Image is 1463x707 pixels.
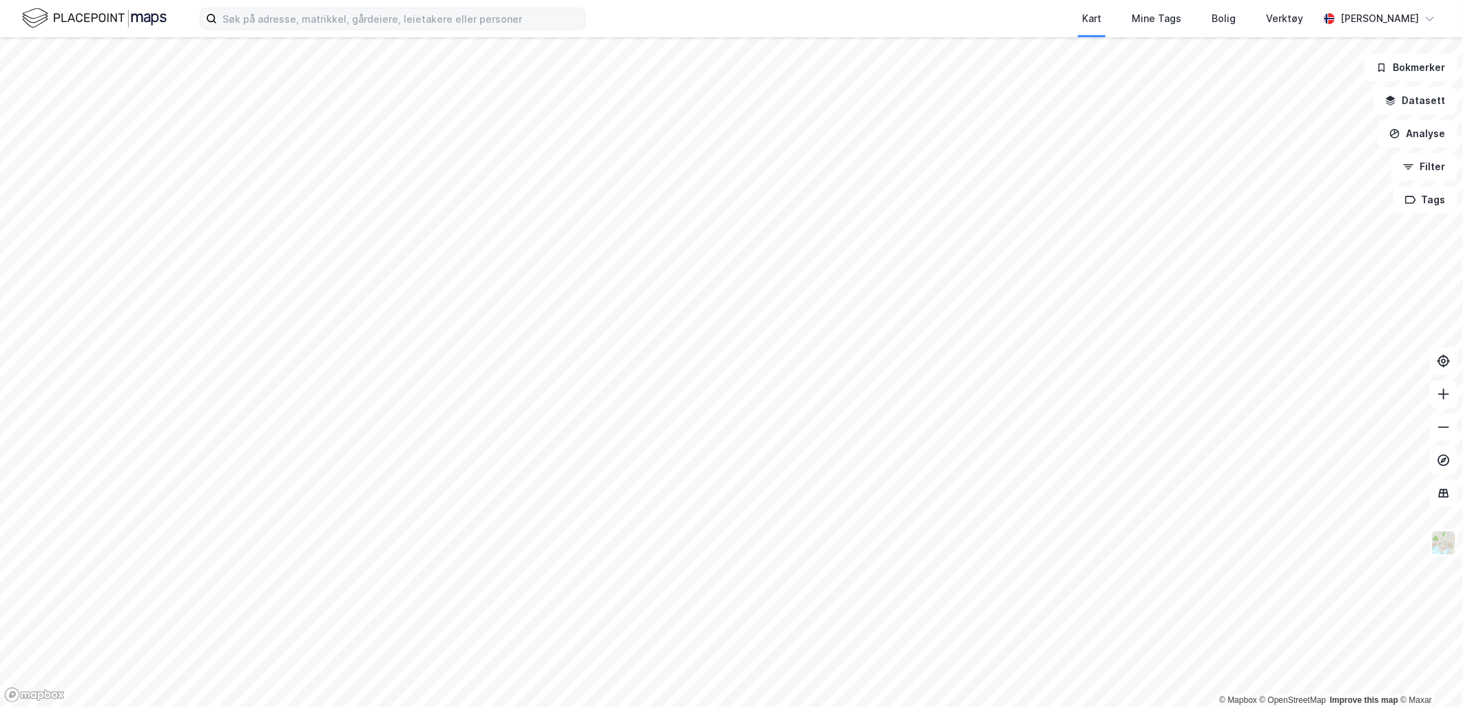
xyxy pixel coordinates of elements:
[1394,641,1463,707] iframe: Chat Widget
[217,8,585,29] input: Søk på adresse, matrikkel, gårdeiere, leietakere eller personer
[1132,10,1181,27] div: Mine Tags
[22,6,167,30] img: logo.f888ab2527a4732fd821a326f86c7f29.svg
[1340,10,1419,27] div: [PERSON_NAME]
[1082,10,1101,27] div: Kart
[1266,10,1303,27] div: Verktøy
[1212,10,1236,27] div: Bolig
